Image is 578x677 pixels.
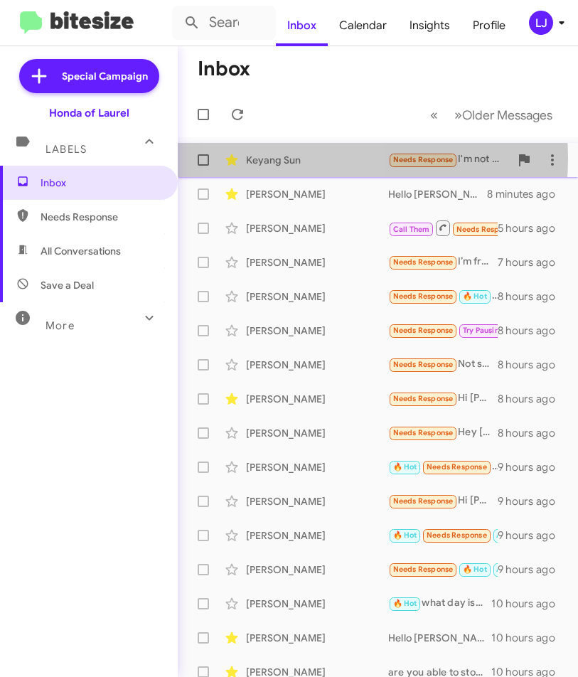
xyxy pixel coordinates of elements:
span: « [430,106,438,124]
span: Labels [46,143,87,156]
div: Inbound Call [388,219,498,237]
span: 🔥 Hot [463,292,487,301]
div: 9 hours ago [498,494,567,508]
div: [PERSON_NAME] [246,289,388,304]
span: Call Them [393,225,430,234]
div: 8 hours ago [498,392,567,406]
span: Needs Response [41,210,161,224]
div: 10 hours ago [491,597,567,611]
span: Needs Response [427,531,487,540]
div: I'm not sure cuz I have got an arrangement [DATE] [388,151,510,168]
span: Needs Response [393,565,454,574]
span: Needs Response [393,292,454,301]
span: Appointment Set [496,531,559,540]
div: [PERSON_NAME] [246,187,388,201]
span: Needs Response [393,428,454,437]
span: Needs Response [393,326,454,335]
div: 9 hours ago [498,460,567,474]
span: Needs Response [393,360,454,369]
input: Search [172,6,276,40]
div: 8 hours ago [498,324,567,338]
span: Older Messages [462,107,552,123]
div: what day is best for you? [388,595,491,612]
div: I’m free anytime but my wife isn’t [388,254,498,270]
div: 9 hours ago [498,563,567,577]
div: 8 minutes ago [487,187,567,201]
span: Save a Deal [41,278,94,292]
span: Needs Response [393,155,454,164]
div: [PERSON_NAME] [246,392,388,406]
button: Previous [422,100,446,129]
div: [PERSON_NAME] [246,255,388,270]
span: Appointment Set [496,565,559,574]
div: Hi [PERSON_NAME], we're actually in [US_STATE][GEOGRAPHIC_DATA] so unfortunately not available to... [388,493,498,509]
div: Scheduling [388,561,498,577]
div: [PERSON_NAME] [246,358,388,372]
a: Insights [398,5,461,46]
span: Needs Response [427,462,487,471]
div: 10 hours ago [491,631,567,645]
div: Hello [PERSON_NAME], I am glad everything was good. Is there anything that I can do to help you a... [388,631,491,645]
div: [PERSON_NAME] [246,460,388,474]
div: Keyang Sun [246,153,388,167]
div: This is [PERSON_NAME]'s husband [PERSON_NAME]. Our daughter [PERSON_NAME] and I hope to drive ove... [388,527,498,543]
a: Inbox [276,5,328,46]
div: 8 hours ago [498,289,567,304]
div: 8 hours ago [498,358,567,372]
div: Hello [PERSON_NAME]. Yes, we have Black Civic, would you like to stop by [DATE] [DATE] or [DATE]?... [388,187,487,201]
span: Inbox [41,176,161,190]
div: [PERSON_NAME] [246,221,388,235]
div: 7 hours ago [498,255,567,270]
span: More [46,319,75,332]
div: Hi, I think that we are closed on a deal. Finally it's been a very long process for us and my tim... [388,322,498,338]
div: 5 hours ago [498,221,567,235]
span: Needs Response [393,394,454,403]
span: Needs Response [393,496,454,506]
div: Was [388,459,498,475]
nav: Page navigation example [422,100,561,129]
a: Profile [461,5,517,46]
button: Next [446,100,561,129]
a: Special Campaign [19,59,159,93]
span: All Conversations [41,244,121,258]
button: LJ [517,11,562,35]
span: 🔥 Hot [393,599,417,608]
div: Hi [PERSON_NAME], thanks got reaching out. I already test drive this truck back when it was liste... [388,390,498,407]
div: [PERSON_NAME] [246,528,388,543]
span: Special Campaign [62,69,148,83]
h1: Inbox [198,58,250,80]
span: 🔥 Hot [463,565,487,574]
div: [PERSON_NAME] [246,324,388,338]
span: Try Pausing [463,326,504,335]
div: Not sure I'm in the market anymore. I had a price in mind and we could work it out [388,356,498,373]
span: Needs Response [393,257,454,267]
div: Still available? [388,288,498,304]
div: [PERSON_NAME] [246,426,388,440]
div: 9 hours ago [498,528,567,543]
a: Calendar [328,5,398,46]
div: [PERSON_NAME] [246,563,388,577]
div: [PERSON_NAME] [246,631,388,645]
span: » [454,106,462,124]
span: Needs Response [456,225,517,234]
div: [PERSON_NAME] [246,597,388,611]
div: LJ [529,11,553,35]
div: Hey [PERSON_NAME] - thanks for the note. That one's priced a little high for me. Thanks. [388,425,498,441]
span: 🔥 Hot [393,462,417,471]
div: [PERSON_NAME] [246,494,388,508]
div: 8 hours ago [498,426,567,440]
div: Honda of Laurel [49,106,129,120]
span: 🔥 Hot [393,531,417,540]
